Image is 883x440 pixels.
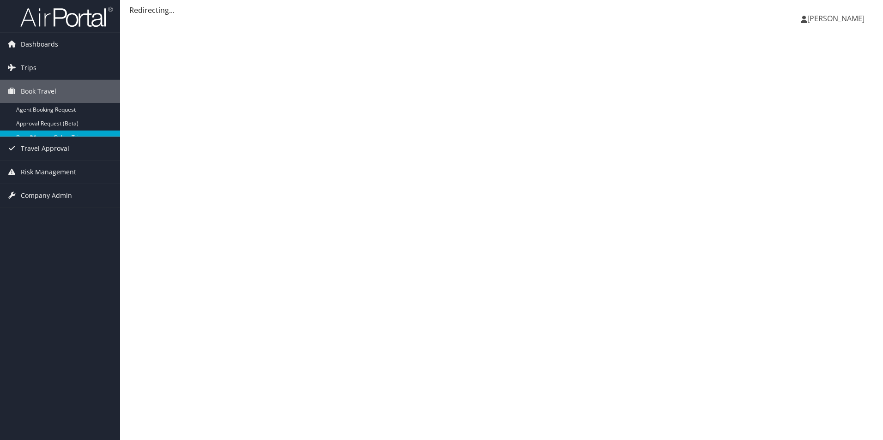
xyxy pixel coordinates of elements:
img: airportal-logo.png [20,6,113,28]
span: [PERSON_NAME] [807,13,865,24]
span: Trips [21,56,36,79]
span: Book Travel [21,80,56,103]
span: Company Admin [21,184,72,207]
a: [PERSON_NAME] [801,5,874,32]
span: Travel Approval [21,137,69,160]
span: Risk Management [21,161,76,184]
span: Dashboards [21,33,58,56]
div: Redirecting... [129,5,874,16]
